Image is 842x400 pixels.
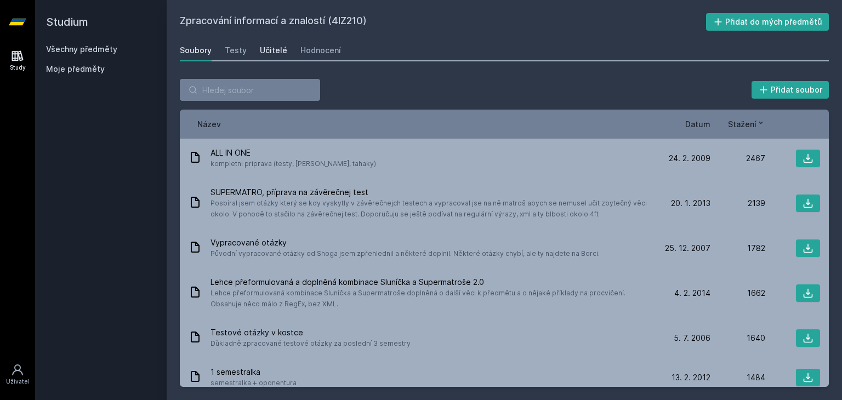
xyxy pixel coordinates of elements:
button: Datum [685,118,710,130]
span: Testové otázky v kostce [210,327,411,338]
button: Přidat do mých předmětů [706,13,829,31]
span: Posbíral jsem otázky který se kdy vyskytly v závěrečnejch testech a vypracoval jse na ně matroš a... [210,198,651,220]
div: Testy [225,45,247,56]
span: 1 semestralka [210,367,297,378]
span: 4. 2. 2014 [674,288,710,299]
span: 20. 1. 2013 [671,198,710,209]
span: 24. 2. 2009 [669,153,710,164]
a: Study [2,44,33,77]
div: 1484 [710,372,765,383]
button: Název [197,118,221,130]
span: Moje předměty [46,64,105,75]
a: Testy [225,39,247,61]
div: 1640 [710,333,765,344]
span: 25. 12. 2007 [665,243,710,254]
div: Study [10,64,26,72]
a: Soubory [180,39,212,61]
span: SUPERMATRO, příprava na závěrečnej test [210,187,651,198]
div: 2139 [710,198,765,209]
div: Uživatel [6,378,29,386]
button: Přidat soubor [752,81,829,99]
button: Stažení [728,118,765,130]
h2: Zpracování informací a znalostí (4IZ210) [180,13,706,31]
span: 5. 7. 2006 [674,333,710,344]
span: Lehce přeformulovaná a doplněná kombinace Sluníčka a Supermatroše 2.0 [210,277,651,288]
a: Uživatel [2,358,33,391]
span: Důkladně zpracované testové otázky za poslední 3 semestry [210,338,411,349]
div: 2467 [710,153,765,164]
div: Učitelé [260,45,287,56]
div: Hodnocení [300,45,341,56]
span: 13. 2. 2012 [672,372,710,383]
span: ALL IN ONE [210,147,376,158]
span: Lehce přeformulovaná kombinace Sluníčka a Supermatroše doplněná o další věci k předmětu a o nějak... [210,288,651,310]
span: Původní vypracované otázky od Shoga jsem zpřehlednil a některé doplnil. Některé otázky chybí, ale... [210,248,600,259]
span: Vypracované otázky [210,237,600,248]
div: 1782 [710,243,765,254]
div: 1662 [710,288,765,299]
span: semestralka + oponentura [210,378,297,388]
a: Hodnocení [300,39,341,61]
span: kompletni priprava (testy, [PERSON_NAME], tahaky) [210,158,376,169]
a: Učitelé [260,39,287,61]
a: Všechny předměty [46,44,117,54]
div: Soubory [180,45,212,56]
input: Hledej soubor [180,79,320,101]
span: Stažení [728,118,756,130]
